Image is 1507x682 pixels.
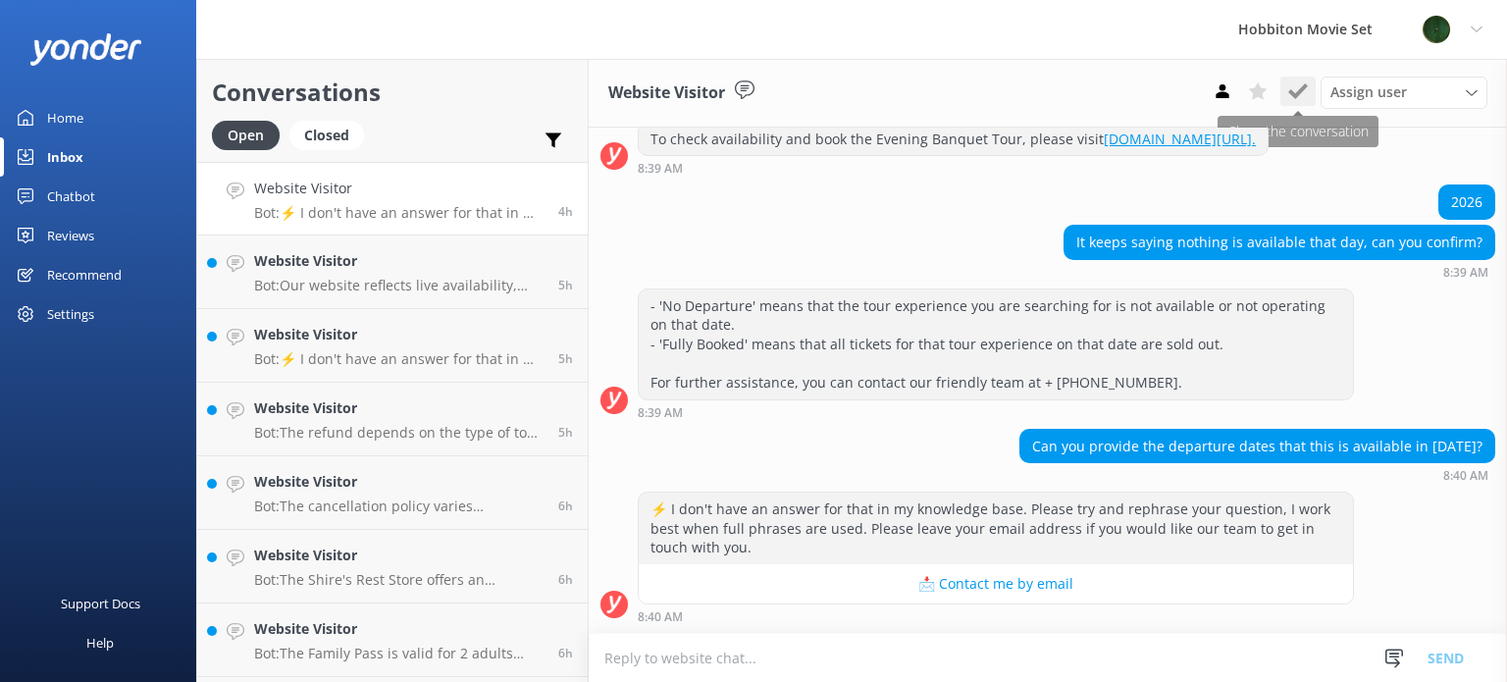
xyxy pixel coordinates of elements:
[197,309,588,383] a: Website VisitorBot:⚡ I don't have an answer for that in my knowledge base. Please try and rephras...
[1330,81,1407,103] span: Assign user
[47,255,122,294] div: Recommend
[608,80,725,106] h3: Website Visitor
[638,407,683,419] strong: 8:39 AM
[254,277,544,294] p: Bot: Our website reflects live availability, and if you don't see reservations for a date 9 month...
[1064,265,1495,279] div: Sep 10 2025 08:39am (UTC +12:00) Pacific/Auckland
[212,121,280,150] div: Open
[254,324,544,345] h4: Website Visitor
[558,203,573,220] span: Sep 10 2025 08:40am (UTC +12:00) Pacific/Auckland
[638,163,683,175] strong: 8:39 AM
[47,98,83,137] div: Home
[197,530,588,603] a: Website VisitorBot:The Shire's Rest Store offers an extensive selection of souvenirs, including T...
[212,124,289,145] a: Open
[47,294,94,334] div: Settings
[254,397,544,419] h4: Website Visitor
[639,123,1268,156] div: To check availability and book the Evening Banquet Tour, please visit
[197,236,588,309] a: Website VisitorBot:Our website reflects live availability, and if you don't see reservations for ...
[558,645,573,661] span: Sep 10 2025 07:04am (UTC +12:00) Pacific/Auckland
[289,121,364,150] div: Closed
[1443,470,1488,482] strong: 8:40 AM
[254,350,544,368] p: Bot: ⚡ I don't have an answer for that in my knowledge base. Please try and rephrase your questio...
[639,493,1353,564] div: ⚡ I don't have an answer for that in my knowledge base. Please try and rephrase your question, I ...
[1439,185,1494,219] div: 2026
[86,623,114,662] div: Help
[47,177,95,216] div: Chatbot
[1104,130,1256,148] a: [DOMAIN_NAME][URL].
[1443,267,1488,279] strong: 8:39 AM
[197,162,588,236] a: Website VisitorBot:⚡ I don't have an answer for that in my knowledge base. Please try and rephras...
[558,277,573,293] span: Sep 10 2025 08:08am (UTC +12:00) Pacific/Auckland
[639,289,1353,399] div: - 'No Departure' means that the tour experience you are searching for is not available or not ope...
[197,383,588,456] a: Website VisitorBot:The refund depends on the type of tour and the timing of your cancellation. Fo...
[1422,15,1451,44] img: 34-1625720359.png
[558,424,573,441] span: Sep 10 2025 07:51am (UTC +12:00) Pacific/Auckland
[254,498,544,515] p: Bot: The cancellation policy varies depending on the tour product booked: - Hobbiton Movie Set to...
[289,124,374,145] a: Closed
[558,571,573,588] span: Sep 10 2025 07:24am (UTC +12:00) Pacific/Auckland
[558,498,573,514] span: Sep 10 2025 07:24am (UTC +12:00) Pacific/Auckland
[29,33,142,66] img: yonder-white-logo.png
[254,204,544,222] p: Bot: ⚡ I don't have an answer for that in my knowledge base. Please try and rephrase your questio...
[558,350,573,367] span: Sep 10 2025 07:51am (UTC +12:00) Pacific/Auckland
[47,216,94,255] div: Reviews
[47,137,83,177] div: Inbox
[1019,468,1495,482] div: Sep 10 2025 08:40am (UTC +12:00) Pacific/Auckland
[638,609,1354,623] div: Sep 10 2025 08:40am (UTC +12:00) Pacific/Auckland
[1321,77,1487,108] div: Assign User
[197,456,588,530] a: Website VisitorBot:The cancellation policy varies depending on the tour product booked: - Hobbito...
[1020,430,1494,463] div: Can you provide the departure dates that this is available in [DATE]?
[254,618,544,640] h4: Website Visitor
[254,178,544,199] h4: Website Visitor
[212,74,573,111] h2: Conversations
[639,564,1353,603] button: 📩 Contact me by email
[254,250,544,272] h4: Website Visitor
[638,611,683,623] strong: 8:40 AM
[1065,226,1494,259] div: It keeps saying nothing is available that day, can you confirm?
[638,161,1269,175] div: Sep 10 2025 08:39am (UTC +12:00) Pacific/Auckland
[254,424,544,442] p: Bot: The refund depends on the type of tour and the timing of your cancellation. For the Hobbiton...
[254,645,544,662] p: Bot: The Family Pass is valid for 2 adults (18+) and 2 youths (11-17 years).
[254,471,544,493] h4: Website Visitor
[638,405,1354,419] div: Sep 10 2025 08:39am (UTC +12:00) Pacific/Auckland
[254,545,544,566] h4: Website Visitor
[254,571,544,589] p: Bot: The Shire's Rest Store offers an extensive selection of souvenirs, including Tolkien books a...
[61,584,140,623] div: Support Docs
[197,603,588,677] a: Website VisitorBot:The Family Pass is valid for 2 adults (18+) and 2 youths (11-17 years).6h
